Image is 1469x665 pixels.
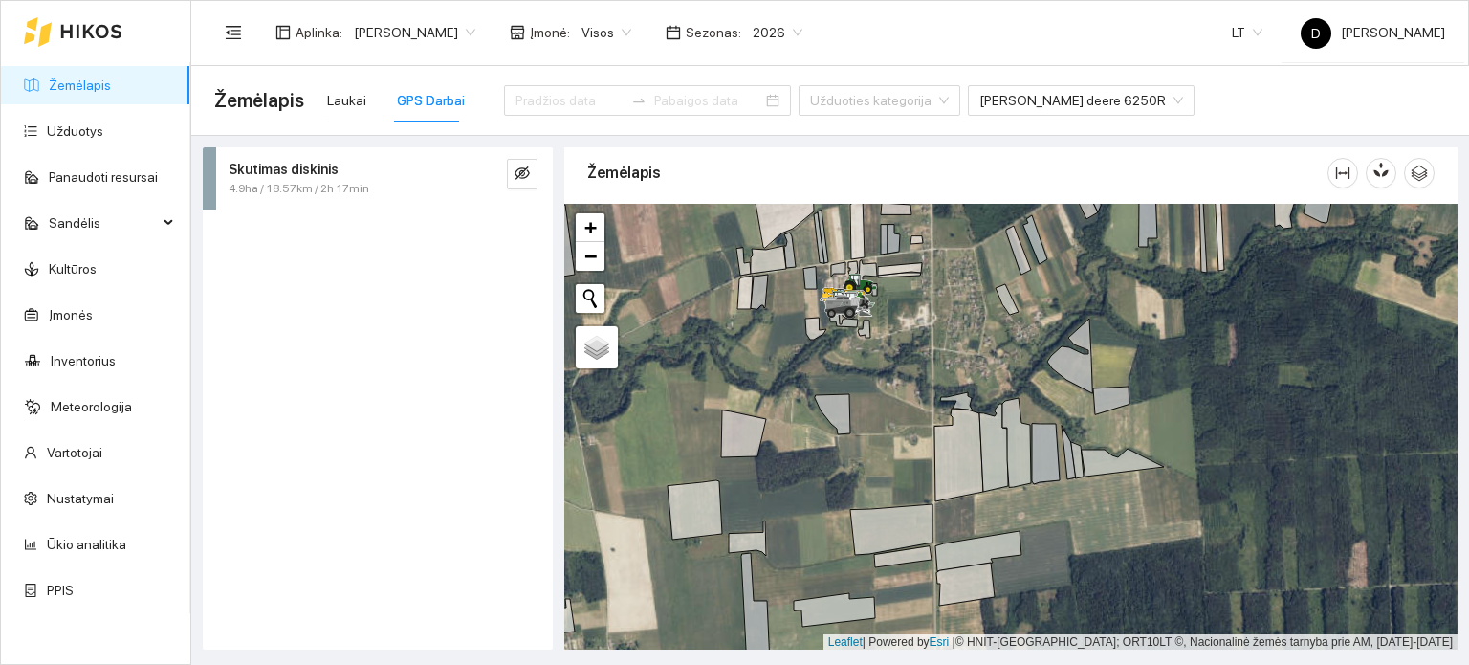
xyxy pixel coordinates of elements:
input: Pabaigos data [654,90,762,111]
a: Kultūros [49,261,97,277]
span: Sezonas : [686,22,741,43]
span: shop [510,25,525,40]
a: Esri [930,635,950,649]
a: Meteorologija [51,399,132,414]
span: D [1311,18,1321,49]
button: Initiate a new search [576,284,604,313]
span: John deere 6250R [979,86,1183,115]
span: + [584,215,597,239]
span: Žemėlapis [214,85,304,116]
strong: Skutimas diskinis [229,162,339,177]
div: Žemėlapis [587,145,1327,200]
a: Vartotojai [47,445,102,460]
a: Inventorius [51,353,116,368]
span: layout [275,25,291,40]
div: | Powered by © HNIT-[GEOGRAPHIC_DATA]; ORT10LT ©, Nacionalinė žemės tarnyba prie AM, [DATE]-[DATE] [823,634,1458,651]
span: Aplinka : [296,22,342,43]
a: Užduotys [47,123,103,139]
span: menu-fold [225,24,242,41]
div: Skutimas diskinis4.9ha / 18.57km / 2h 17mineye-invisible [203,147,553,210]
div: Laukai [327,90,366,111]
span: eye-invisible [515,166,530,184]
a: Žemėlapis [49,78,111,93]
input: Pradžios data [515,90,624,111]
a: Ūkio analitika [47,537,126,552]
button: column-width [1327,158,1358,188]
a: Panaudoti resursai [49,169,158,185]
span: Sandėlis [49,204,158,242]
span: 4.9ha / 18.57km / 2h 17min [229,180,369,198]
button: menu-fold [214,13,252,52]
span: to [631,93,647,108]
a: Zoom out [576,242,604,271]
span: LT [1232,18,1262,47]
div: GPS Darbai [397,90,465,111]
span: | [953,635,955,649]
span: Visos [581,18,631,47]
button: eye-invisible [507,159,537,189]
a: Nustatymai [47,491,114,506]
span: [PERSON_NAME] [1301,25,1445,40]
span: calendar [666,25,681,40]
span: 2026 [753,18,802,47]
a: Zoom in [576,213,604,242]
a: Leaflet [828,635,863,649]
span: Dovydas Baršauskas [354,18,475,47]
span: Įmonė : [530,22,570,43]
span: column-width [1328,166,1357,181]
a: PPIS [47,583,74,598]
span: − [584,244,597,268]
span: swap-right [631,93,647,108]
a: Layers [576,326,618,368]
a: Įmonės [49,307,93,322]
